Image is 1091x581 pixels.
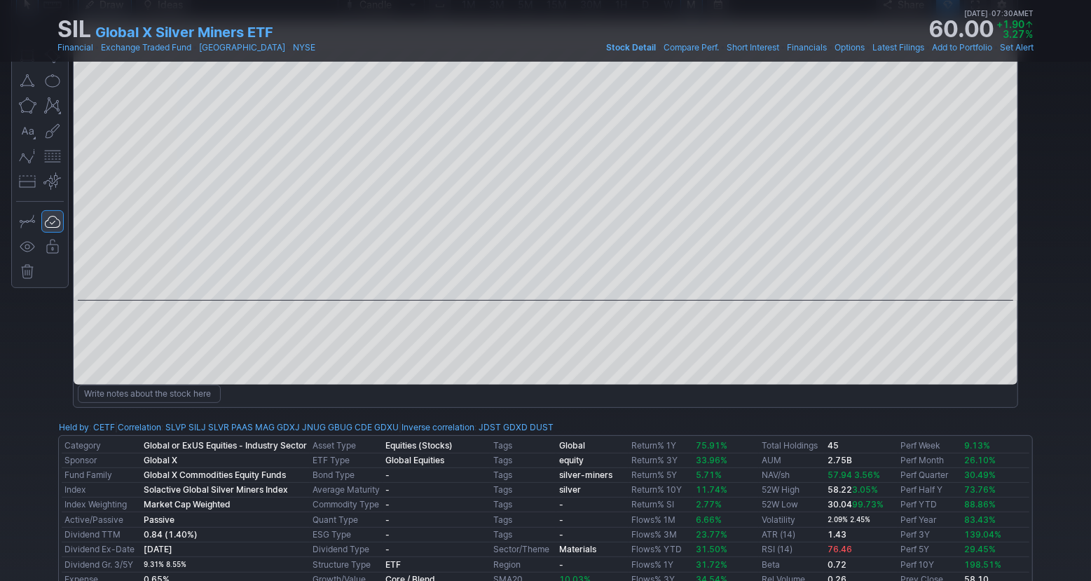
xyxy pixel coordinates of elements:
[696,559,727,570] span: 31.72%
[188,421,206,435] a: SILJ
[898,542,962,557] td: Perf 5Y
[144,544,172,554] a: [DATE]
[759,483,825,498] td: 52W High
[898,557,962,573] td: Perf 10Y
[559,499,563,510] b: -
[310,498,383,512] td: Commodity Type
[490,528,556,542] td: Tags
[559,470,612,480] a: silver-miners
[490,542,556,557] td: Sector/Theme
[759,498,825,512] td: 52W Low
[101,41,191,55] a: Exchange Traded Fund
[16,170,39,193] button: Position
[41,120,64,142] button: Brush
[759,528,825,542] td: ATR (14)
[828,484,879,495] b: 58.22
[696,544,727,554] span: 31.50%
[828,544,853,554] span: 76.46
[385,470,390,480] b: -
[402,422,474,432] a: Inverse correlation
[898,439,962,453] td: Perf Week
[696,529,727,540] span: 23.77%
[759,557,825,573] td: Beta
[59,422,89,432] a: Held by
[872,41,924,55] a: Latest Filings
[928,18,994,41] strong: 60.00
[828,440,839,451] b: 45
[964,499,996,510] span: 88.86%
[898,512,962,528] td: Perf Year
[855,470,881,480] span: 3.56%
[62,453,141,468] td: Sponsor
[64,529,121,540] a: Dividend TTM
[16,145,39,168] button: Elliott waves
[287,41,291,55] span: •
[727,41,779,55] a: Short Interest
[1000,41,1034,55] a: Set Alert
[964,544,996,554] span: 29.45%
[57,41,93,55] a: Financial
[144,484,288,495] b: Solactive Global Silver Miners Index
[828,529,847,540] b: 1.43
[57,18,91,41] h1: SIL
[62,498,141,512] td: Index Weighting
[964,529,1001,540] span: 139.04%
[853,484,879,495] span: 3.05%
[898,498,962,512] td: Perf YTD
[199,41,285,55] a: [GEOGRAPHIC_DATA]
[64,544,135,554] a: Dividend Ex-Date
[16,261,39,283] button: Remove all autosaved drawings
[629,498,693,512] td: Return% SI
[165,421,186,435] a: SLVP
[64,559,133,570] a: Dividend Gr. 3/5Y
[374,421,399,435] a: GDXU
[479,421,501,435] a: JDST
[759,468,825,483] td: NAV/sh
[385,455,444,465] b: Global Equities
[898,468,962,483] td: Perf Quarter
[696,470,722,480] span: 5.71%
[310,483,383,498] td: Average Maturity
[310,468,383,483] td: Bond Type
[664,41,719,55] a: Compare Perf.
[926,41,931,55] span: •
[16,69,39,92] button: Triangle
[385,440,453,451] b: Equities (Stocks)
[559,455,584,465] a: equity
[559,544,596,554] b: Materials
[787,41,827,55] a: Financials
[41,145,64,168] button: Fibonacci retracements
[759,439,825,453] td: Total Holdings
[144,455,177,465] b: Global X
[530,421,554,435] a: DUST
[629,557,693,573] td: Flows% 1Y
[606,41,656,55] a: Stock Detail
[872,42,924,53] span: Latest Filings
[664,42,719,53] span: Compare Perf.
[490,483,556,498] td: Tags
[629,483,693,498] td: Return% 10Y
[144,529,198,540] b: 0.84 (1.40%)
[629,512,693,528] td: Flows% 1M
[144,514,174,525] b: Passive
[385,544,390,554] b: -
[759,542,825,557] td: RSI (14)
[490,439,556,453] td: Tags
[696,455,727,465] span: 33.96%
[559,484,581,495] a: silver
[657,41,662,55] span: •
[93,421,115,435] a: CETF
[59,421,115,435] div: :
[696,440,727,451] span: 75.91%
[16,210,39,233] button: Drawing mode: Single
[16,120,39,142] button: Text
[62,483,141,498] td: Index
[144,559,186,569] a: 9.31% 8.55%
[490,512,556,528] td: Tags
[490,468,556,483] td: Tags
[759,453,825,468] td: AUM
[302,421,326,435] a: JNUG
